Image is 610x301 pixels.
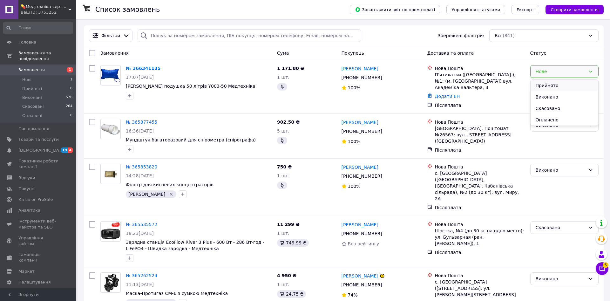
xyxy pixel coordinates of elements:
a: Створити замовлення [539,7,604,12]
span: Всі [495,32,501,39]
span: 1 [67,67,73,72]
div: П'ятихатки ([GEOGRAPHIC_DATA].), №1: (м. [GEOGRAPHIC_DATA]) вул. Академіка Вальтера, 3 [435,72,525,91]
li: Виконано [531,91,598,103]
button: Створити замовлення [546,5,604,14]
span: 11 299 ₴ [277,222,300,227]
h1: Список замовлень [95,6,160,13]
span: 4 950 ₴ [277,273,296,278]
a: [PERSON_NAME] [342,273,378,279]
span: Прийняті [22,86,42,92]
span: 14:28[DATE] [126,173,154,178]
span: Нові [22,77,31,83]
a: № 366341135 [126,66,160,71]
span: Замовлення [100,51,129,56]
span: Виконані [22,95,42,100]
a: [PERSON_NAME] подушка 50 літрів Y003-50 Медтехніка [126,84,255,89]
span: Cума [277,51,289,56]
div: Післяплата [435,249,525,256]
div: [PHONE_NUMBER] [340,229,383,238]
a: Зарядна станція EcoFlow River 3 Plus - 600 Вт - 286 Вт·год - LiFePO4 - Швидка зарядка - Медтехніка [126,240,264,251]
a: Додати ЕН [435,94,460,99]
span: 5 шт. [277,128,289,133]
span: [DEMOGRAPHIC_DATA] [18,147,65,153]
span: Замовлення [18,67,45,73]
span: 1 шт. [277,231,289,236]
span: Аналітика [18,208,40,213]
div: Скасовано [536,224,586,231]
a: Маска-Протигаз CM-6 з сумкою Медтехніка [126,291,228,296]
span: Повідомлення [18,126,49,132]
span: 1 [70,77,72,83]
div: [PHONE_NUMBER] [340,127,383,136]
span: 902.50 ₴ [277,120,300,125]
button: Управління статусами [446,5,505,14]
input: Пошук [3,22,73,34]
span: Показники роботи компанії [18,158,59,170]
span: 1 171.80 ₴ [277,66,304,71]
span: Інструменти веб-майстра та SEO [18,218,59,230]
span: Замовлення та повідомлення [18,50,76,62]
span: 1 шт. [277,173,289,178]
span: 100% [348,85,361,90]
a: [PERSON_NAME] [342,119,378,126]
span: 11:13[DATE] [126,282,154,287]
a: Фото товару [100,272,121,293]
a: Фото товару [100,119,121,139]
span: Покупець [342,51,364,56]
span: 750 ₴ [277,164,292,169]
div: Нова Пошта [435,272,525,279]
a: № 365535572 [126,222,157,227]
span: 1 шт. [277,75,289,80]
a: Фото товару [100,65,121,86]
button: Завантажити звіт по пром-оплаті [350,5,440,14]
li: Оплачено [531,114,598,126]
a: Фільтр для кисневих концентраторів [126,182,213,187]
img: Фото товару [101,222,120,241]
div: Нова Пошта [435,119,525,125]
span: Товари та послуги [18,137,59,142]
div: Шостка, №4 (до 30 кг на одно место): ул. Бульварная (ран. [PERSON_NAME]), 1 [435,228,525,247]
span: 5 [603,262,608,268]
span: 4 [68,147,73,153]
div: [GEOGRAPHIC_DATA], Поштомат №26567: вул. [STREET_ADDRESS] ([GEOGRAPHIC_DATA]) [435,125,525,144]
span: [PERSON_NAME] [128,192,165,197]
span: 💊Медтехніка-сертифіковане медичне обладнання💊 [21,4,68,10]
button: Експорт [512,5,539,14]
span: Управління статусами [451,7,500,12]
div: 24.75 ₴ [277,290,306,298]
span: 1 шт. [277,282,289,287]
span: 17:07[DATE] [126,75,154,80]
div: с. [GEOGRAPHIC_DATA] ([STREET_ADDRESS]: ул. [PERSON_NAME][STREET_ADDRESS] [435,279,525,298]
span: Доставка та оплата [427,51,474,56]
a: Фото товару [100,164,121,184]
div: Ваш ID: 3753252 [21,10,76,15]
button: Чат з покупцем5 [596,262,608,275]
span: Налаштування [18,279,51,285]
span: Маркет [18,269,35,274]
span: Створити замовлення [551,7,599,12]
span: (841) [503,33,515,38]
span: Покупці [18,186,36,192]
span: 576 [66,95,72,100]
div: Нове [536,68,586,75]
span: Гаманець компанії [18,252,59,263]
span: Управління сайтом [18,235,59,247]
div: [PHONE_NUMBER] [340,172,383,181]
span: Завантажити звіт по пром-оплаті [355,7,435,12]
span: Без рейтингу [348,241,379,246]
div: Післяплата [435,204,525,211]
span: 0 [70,113,72,119]
a: Фото товару [100,221,121,242]
span: Оплачені [22,113,42,119]
a: Мундштук багаторазовий для спірометра (спірографа) [126,137,256,142]
div: Виконано [536,167,586,174]
li: Прийнято [531,80,598,91]
div: Післяплата [435,147,525,153]
span: Відгуки [18,175,35,181]
div: [PHONE_NUMBER] [340,73,383,82]
span: 264 [66,104,72,109]
div: [PHONE_NUMBER] [340,280,383,289]
span: 74% [348,292,358,298]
